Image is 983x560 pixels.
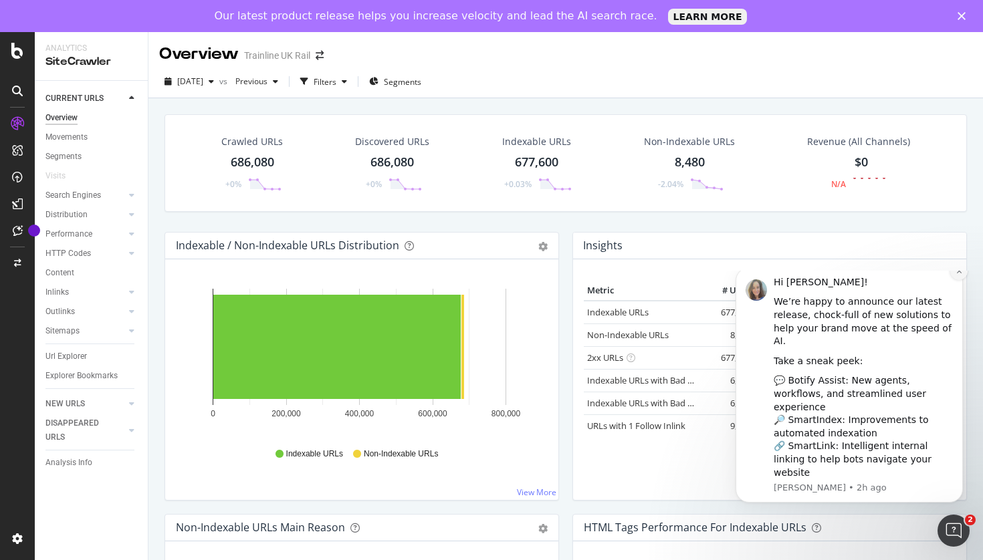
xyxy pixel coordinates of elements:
[45,130,88,144] div: Movements
[58,104,237,208] div: 💬 Botify Assist: New agents, workflows, and streamlined user experience 🔎 SmartIndex: Improvement...
[225,178,241,190] div: +0%
[701,301,754,324] td: 677,600
[418,409,447,418] text: 600,000
[314,76,336,88] div: Filters
[45,349,138,364] a: Url Explorer
[701,392,754,414] td: 6,106
[45,227,125,241] a: Performance
[45,397,125,411] a: NEW URLS
[584,281,701,301] th: Metric
[45,43,137,54] div: Analytics
[587,397,733,409] a: Indexable URLs with Bad Description
[45,169,66,183] div: Visits
[58,84,237,98] div: Take a sneak peek:
[176,521,345,534] div: Non-Indexable URLs Main Reason
[45,208,88,222] div: Distribution
[587,352,623,364] a: 2xx URLs
[45,349,87,364] div: Url Explorer
[938,515,970,547] iframe: Intercom live chat
[491,409,521,418] text: 800,000
[355,135,429,148] div: Discovered URLs
[644,135,735,148] div: Non-Indexable URLs
[502,135,571,148] div: Indexable URLs
[45,169,79,183] a: Visits
[45,150,82,164] div: Segments
[45,247,91,261] div: HTTP Codes
[58,25,237,77] div: We’re happy to announce our latest release, chock-full of new solutions to help your brand move a...
[45,266,74,280] div: Content
[958,12,971,20] div: Close
[364,71,427,92] button: Segments
[517,486,556,498] a: View More
[271,409,301,418] text: 200,000
[45,227,92,241] div: Performance
[587,306,649,318] a: Indexable URLs
[45,305,125,319] a: Outlinks
[286,448,343,460] span: Indexable URLs
[211,409,215,418] text: 0
[244,49,310,62] div: Trainline UK Rail
[701,346,754,369] td: 677,632
[45,456,138,470] a: Analysis Info
[538,242,548,251] div: gear
[219,76,230,87] span: vs
[45,416,125,444] a: DISAPPEARED URLS
[45,188,101,202] div: Search Engines
[45,54,137,69] div: SiteCrawler
[45,285,125,299] a: Inlinks
[504,178,532,190] div: +0.03%
[221,135,283,148] div: Crawled URLs
[176,281,543,436] svg: A chart.
[701,369,754,392] td: 6,133
[45,92,125,106] a: CURRENT URLS
[230,71,284,92] button: Previous
[701,414,754,437] td: 9,285
[215,9,657,23] div: Our latest product release helps you increase velocity and lead the AI search race.
[370,154,414,171] div: 686,080
[45,150,138,164] a: Segments
[366,178,382,190] div: +0%
[384,76,421,88] span: Segments
[45,111,78,125] div: Overview
[587,420,685,432] a: URLs with 1 Follow Inlink
[159,71,219,92] button: [DATE]
[176,239,399,252] div: Indexable / Non-Indexable URLs Distribution
[658,178,683,190] div: -2.04%
[701,281,754,301] th: # URLS
[58,211,237,223] p: Message from Colleen, sent 2h ago
[45,92,104,106] div: CURRENT URLS
[45,208,125,222] a: Distribution
[584,521,806,534] div: HTML Tags Performance for Indexable URLs
[831,178,846,190] div: N/A
[587,374,699,386] a: Indexable URLs with Bad H1
[45,130,138,144] a: Movements
[587,329,669,341] a: Non-Indexable URLs
[345,409,374,418] text: 400,000
[45,305,75,319] div: Outlinks
[45,369,138,383] a: Explorer Bookmarks
[807,135,910,148] span: Revenue (All Channels)
[58,5,237,19] div: Hi [PERSON_NAME]!
[701,323,754,346] td: 8,480
[28,225,40,237] div: Tooltip anchor
[538,524,548,533] div: gear
[231,154,274,171] div: 686,080
[668,9,748,25] a: LEARN MORE
[45,456,92,470] div: Analysis Info
[316,51,324,60] div: arrow-right-arrow-left
[965,515,976,525] span: 2
[45,188,125,202] a: Search Engines
[716,271,983,524] iframe: Intercom notifications message
[45,324,80,338] div: Sitemaps
[45,111,138,125] a: Overview
[855,154,868,170] span: $0
[583,237,623,255] h4: Insights
[675,154,705,171] div: 8,480
[159,43,239,65] div: Overview
[515,154,558,171] div: 677,600
[177,76,203,87] span: 2025 Aug. 5th
[364,448,438,460] span: Non-Indexable URLs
